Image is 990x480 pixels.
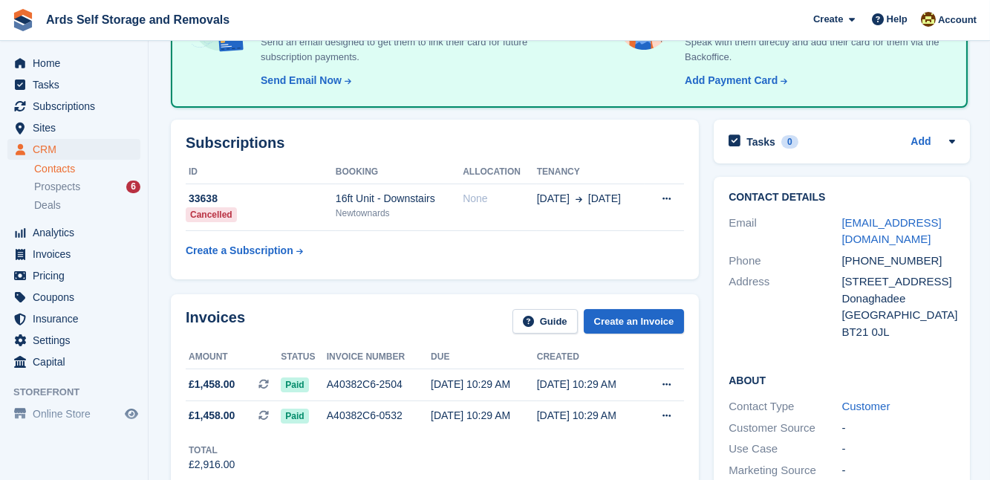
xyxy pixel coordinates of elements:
div: None [463,191,537,207]
div: Contact Type [729,398,841,415]
div: A40382C6-2504 [327,377,431,392]
a: menu [7,308,140,329]
div: Customer Source [729,420,841,437]
span: Tasks [33,74,122,95]
div: Donaghadee [841,291,954,308]
span: Create [813,12,843,27]
a: menu [7,74,140,95]
div: [DATE] 10:29 AM [431,377,537,392]
div: A40382C6-0532 [327,408,431,424]
div: [DATE] 10:29 AM [537,408,643,424]
h2: Subscriptions [186,134,684,152]
th: ID [186,160,336,184]
a: Create an Invoice [584,309,685,334]
a: menu [7,244,140,265]
div: Marketing Source [729,462,841,479]
th: Booking [336,160,463,184]
th: Amount [186,346,281,369]
th: Allocation [463,160,537,184]
a: Guide [512,309,578,334]
span: Coupons [33,287,122,308]
span: Online Store [33,403,122,424]
img: Mark McFerran [921,12,936,27]
a: Customer [841,400,890,412]
th: Invoice number [327,346,431,369]
div: Total [189,444,235,457]
span: Sites [33,117,122,138]
a: Preview store [123,405,140,423]
span: Prospects [34,180,80,194]
div: Send Email Now [261,73,342,88]
div: - [841,441,954,458]
span: Deals [34,198,61,213]
div: Cancelled [186,207,237,222]
span: Help [887,12,908,27]
a: menu [7,287,140,308]
div: 33638 [186,191,336,207]
a: Add Payment Card [679,73,789,88]
th: Due [431,346,537,369]
div: 6 [126,181,140,193]
div: [DATE] 10:29 AM [431,408,537,424]
a: Ards Self Storage and Removals [40,7,235,32]
span: £1,458.00 [189,408,235,424]
div: Email [729,215,841,248]
h2: About [729,372,954,387]
a: menu [7,330,140,351]
span: Analytics [33,222,122,243]
span: £1,458.00 [189,377,235,392]
a: [EMAIL_ADDRESS][DOMAIN_NAME] [841,216,941,246]
a: Deals [34,198,140,213]
th: Created [537,346,643,369]
p: Speak with them directly and add their card for them via the Backoffice. [679,35,948,64]
div: Create a Subscription [186,243,293,259]
p: Send an email designed to get them to link their card for future subscription payments. [255,35,556,64]
div: - [841,462,954,479]
span: Paid [281,409,308,424]
span: [DATE] [537,191,570,207]
div: [GEOGRAPHIC_DATA] [841,307,954,324]
div: Address [729,273,841,340]
span: Invoices [33,244,122,265]
a: menu [7,265,140,286]
a: menu [7,222,140,243]
span: Account [938,13,977,27]
span: Insurance [33,308,122,329]
a: Contacts [34,162,140,176]
h2: Invoices [186,309,245,334]
span: Capital [33,351,122,372]
a: Add [911,134,931,151]
div: [DATE] 10:29 AM [537,377,643,392]
div: Add Payment Card [685,73,778,88]
a: menu [7,403,140,424]
div: Phone [729,253,841,270]
a: menu [7,139,140,160]
h2: Contact Details [729,192,954,204]
div: £2,916.00 [189,457,235,473]
th: Tenancy [537,160,645,184]
span: CRM [33,139,122,160]
div: Newtownards [336,207,463,220]
div: 16ft Unit - Downstairs [336,191,463,207]
span: Settings [33,330,122,351]
a: Prospects 6 [34,179,140,195]
div: [PHONE_NUMBER] [841,253,954,270]
span: Subscriptions [33,96,122,117]
div: [STREET_ADDRESS] [841,273,954,291]
img: stora-icon-8386f47178a22dfd0bd8f6a31ec36ba5ce8667c1dd55bd0f319d3a0aa187defe.svg [12,9,34,31]
span: Storefront [13,385,148,400]
span: [DATE] [588,191,621,207]
a: menu [7,53,140,74]
th: Status [281,346,327,369]
h2: Tasks [746,135,775,149]
div: BT21 0JL [841,324,954,341]
div: - [841,420,954,437]
span: Paid [281,377,308,392]
span: Home [33,53,122,74]
span: Pricing [33,265,122,286]
div: 0 [781,135,798,149]
div: Use Case [729,441,841,458]
a: menu [7,96,140,117]
a: Create a Subscription [186,237,303,265]
a: menu [7,351,140,372]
